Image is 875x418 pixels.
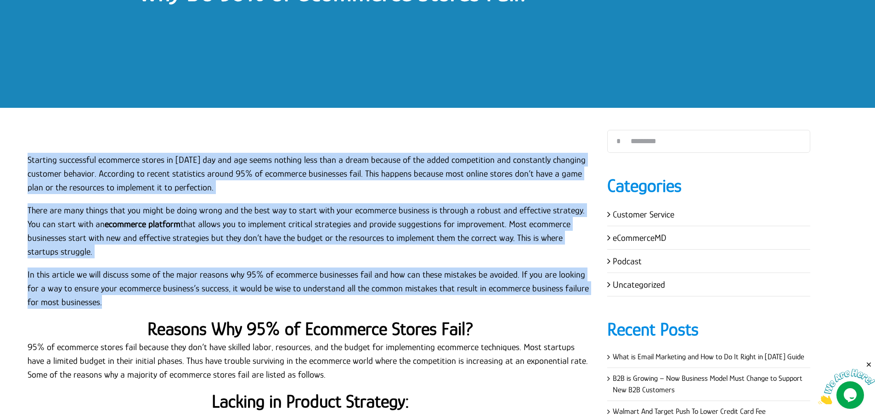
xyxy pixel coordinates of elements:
input: Search [607,130,630,153]
h4: Categories [607,173,811,198]
strong: Reasons Why 95% of Ecommerce Stores Fail? [147,318,474,339]
a: Customer Service [613,209,674,219]
p: Starting successful ecommerce stores in [DATE] day and age seems nothing less than a dream becaus... [28,153,593,194]
h4: Recent Posts [607,317,811,342]
strong: Lacking in Product Strategy: [212,391,409,412]
a: Walmart And Target Push To Lower Credit Card Fee [613,407,766,416]
p: 95% of ecommerce stores fail because they don’t have skilled labor, resources, and the budget for... [28,340,593,381]
iframe: chat widget [818,361,875,404]
a: Podcast [613,256,642,266]
input: Search... [607,130,811,153]
a: B2B is Growing – Now Business Model Must Change to Support New B2B Customers [613,374,802,395]
p: There are many things that you might be doing wrong and the best way to start with your ecommerce... [28,203,593,258]
p: In this article we will discuss some of the major reasons why 95% of ecommerce businesses fail an... [28,268,593,309]
a: What is Email Marketing and How to Do It Right in [DATE] Guide [613,352,804,361]
a: ecommerce platform [105,219,181,229]
a: eCommerceMD [613,233,666,243]
a: Uncategorized [613,279,665,290]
